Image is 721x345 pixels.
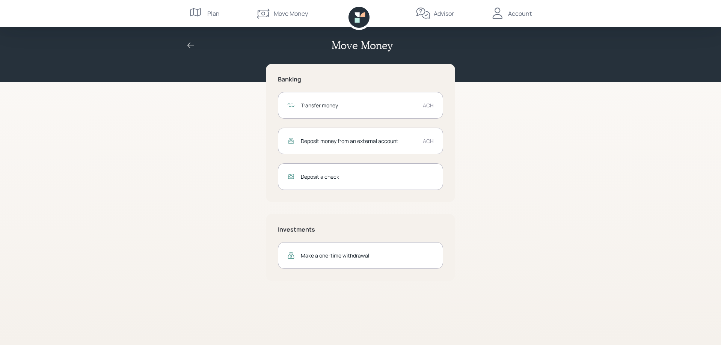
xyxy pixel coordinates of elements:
[423,137,434,145] div: ACH
[301,137,417,145] div: Deposit money from an external account
[508,9,532,18] div: Account
[423,101,434,109] div: ACH
[301,101,417,109] div: Transfer money
[332,39,392,52] h2: Move Money
[207,9,220,18] div: Plan
[278,76,443,83] h5: Banking
[278,226,443,233] h5: Investments
[434,9,454,18] div: Advisor
[301,173,434,181] div: Deposit a check
[301,252,434,259] div: Make a one-time withdrawal
[274,9,308,18] div: Move Money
